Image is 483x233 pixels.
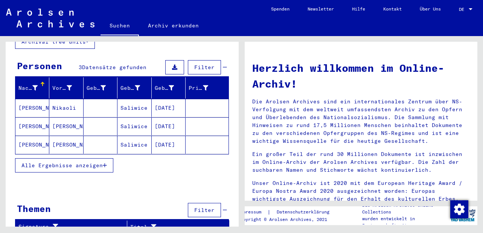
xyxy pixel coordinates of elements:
mat-header-cell: Vorname [49,77,83,98]
div: Geburtsdatum [155,82,185,94]
p: Die Arolsen Archives sind ein internationales Zentrum über NS-Verfolgung mit dem weltweit umfasse... [252,98,470,145]
p: Copyright © Arolsen Archives, 2021 [238,216,338,223]
div: Nachname [18,82,49,94]
span: DE [459,7,467,12]
div: Signature [18,221,127,233]
div: Prisoner # [189,82,219,94]
mat-header-cell: Geburtsname [84,77,117,98]
div: Geburtsname [87,84,106,92]
div: Titel [130,221,219,233]
mat-cell: [PERSON_NAME] [15,136,49,154]
mat-cell: [DATE] [152,99,186,117]
mat-header-cell: Prisoner # [186,77,228,98]
div: Signature [18,223,117,231]
div: | [238,208,338,216]
mat-cell: [PERSON_NAME] [15,99,49,117]
mat-cell: [DATE] [152,117,186,135]
span: Datensätze gefunden [82,64,146,71]
span: Alle Ergebnisse anzeigen [21,162,103,169]
button: Alle Ergebnisse anzeigen [15,158,113,172]
a: Suchen [101,17,139,36]
div: Nachname [18,84,38,92]
div: Themen [17,202,51,215]
span: Filter [194,207,215,213]
mat-cell: [PERSON_NAME] [15,117,49,135]
div: Geburtsdatum [155,84,174,92]
div: Vorname [52,82,83,94]
mat-cell: Nikaoli [49,99,83,117]
a: Datenschutzerklärung [271,208,338,216]
a: Archiv erkunden [139,17,208,35]
div: Vorname [52,84,72,92]
button: Filter [188,60,221,74]
div: Geburtsname [87,82,117,94]
mat-header-cell: Nachname [15,77,49,98]
mat-cell: Saliwice [117,117,151,135]
mat-header-cell: Geburt‏ [117,77,151,98]
img: yv_logo.png [449,206,477,225]
a: Impressum [238,208,267,216]
p: Ein großer Teil der rund 30 Millionen Dokumente ist inzwischen im Online-Archiv der Arolsen Archi... [252,150,470,174]
img: Arolsen_neg.svg [6,9,94,27]
mat-cell: Saliwice [117,99,151,117]
mat-cell: [PERSON_NAME] [49,117,83,135]
mat-cell: Saliwice [117,136,151,154]
div: Geburt‏ [120,82,151,94]
p: wurden entwickelt in Partnerschaft mit [362,215,448,229]
img: Zustimmung ändern [450,200,468,218]
div: Personen [17,59,62,73]
button: Archival tree units [15,35,95,49]
h1: Herzlich willkommen im Online-Archiv! [252,60,470,92]
p: Die Arolsen Archives Online-Collections [362,202,448,215]
p: Unser Online-Archiv ist 2020 mit dem European Heritage Award / Europa Nostra Award 2020 ausgezeic... [252,179,470,203]
div: Titel [130,223,210,231]
mat-cell: [DATE] [152,136,186,154]
mat-cell: [PERSON_NAME] [49,136,83,154]
mat-header-cell: Geburtsdatum [152,77,186,98]
span: 3 [79,64,82,71]
span: Filter [194,64,215,71]
div: Geburt‏ [120,84,140,92]
button: Filter [188,203,221,217]
div: Prisoner # [189,84,208,92]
